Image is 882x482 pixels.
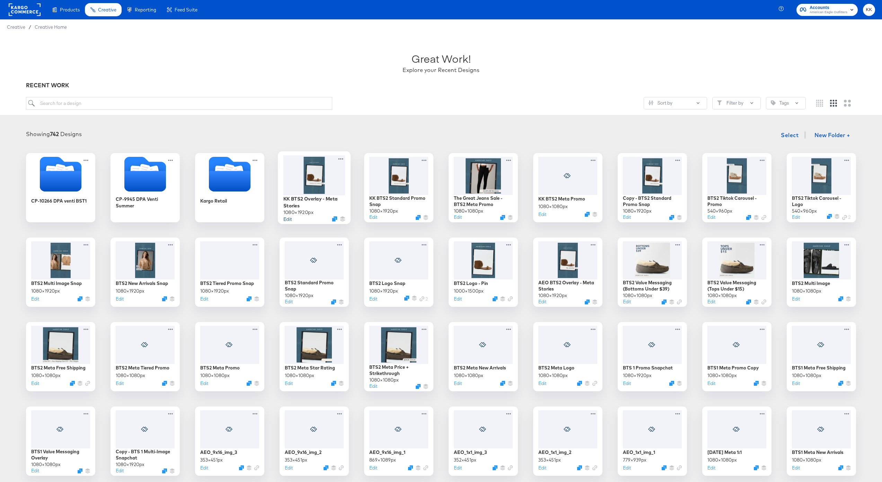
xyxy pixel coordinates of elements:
[31,280,82,287] div: BTS2 Multi Image Snap
[116,288,144,294] div: 1080 × 1920 px
[827,214,832,219] svg: Duplicate
[331,381,336,386] svg: Duplicate
[116,467,124,474] button: Edit
[792,208,817,214] div: 540 × 960 px
[538,449,571,456] div: AEO_1x1_img_2
[369,288,398,294] div: 1080 × 1920 px
[712,97,761,109] button: FilterFilter by
[778,128,801,142] button: Select
[200,372,230,379] div: 1080 × 1080 px
[623,372,652,379] div: 1080 × 1920 px
[78,468,82,473] button: Duplicate
[702,238,771,307] div: BTS2 Value Messaging (Tops Under $15)1080×1080pxEditDuplicate
[707,465,715,471] button: Edit
[577,381,582,386] svg: Duplicate
[416,215,421,220] svg: Duplicate
[162,381,167,386] svg: Duplicate
[70,381,75,386] button: Duplicate
[454,214,462,221] button: Edit
[200,449,237,456] div: AEO_9x16_img_3
[285,457,307,463] div: 353 × 451 px
[538,203,568,210] div: 1080 × 1080 px
[162,468,167,473] button: Duplicate
[26,157,95,191] svg: Folder
[787,407,856,476] div: BTS1 Meta New Arrivals1080×1080pxEditDuplicate
[116,296,124,302] button: Edit
[111,153,180,222] div: CP-9945 DPA Venti Summer
[707,372,737,379] div: 1080 × 1080 px
[746,300,751,304] button: Duplicate
[538,298,546,305] button: Edit
[623,208,652,214] div: 1080 × 1920 px
[493,465,497,470] svg: Duplicate
[533,322,602,391] div: BTS2 Meta Logo1080×1080pxEditDuplicate
[707,380,715,387] button: Edit
[649,100,653,105] svg: Sliders
[449,407,518,476] div: AEO_1x1_img_3352×451pxEditDuplicate
[331,300,336,304] svg: Duplicate
[31,448,90,461] div: BTS1 Value Messaging Overlay
[842,214,851,221] div: 2
[195,238,264,307] div: BTS2 Tiered Promo Snap1080×1920pxEditDuplicate
[111,322,180,391] div: BTS2 Meta Tiered Promo1080×1080pxEditDuplicate
[283,195,345,209] div: KK BTS2 Overlay - Meta Stories
[364,322,433,391] div: BTS2 Meta Price + Strikethrough1080×1080pxEditDuplicate
[538,292,567,299] div: 1080 × 1920 px
[754,465,759,470] svg: Duplicate
[364,153,433,222] div: KK BTS2 Standard Promo Snap1080×1920pxEditDuplicate
[283,215,292,222] button: Edit
[669,215,674,220] button: Duplicate
[116,280,168,287] div: BTS2 New Arrivals Snap
[404,296,409,301] svg: Duplicate
[26,238,95,307] div: BTS2 Multi Image Snap1080×1920pxEditDuplicate
[200,280,254,287] div: BTS2 Tiered Promo Snap
[280,322,349,391] div: BTS2 Meta Star Rating1080×1080pxEditDuplicate
[618,322,687,391] div: BTS 1 Promo Snapchat1080×1920pxEditDuplicate
[423,465,428,470] svg: Link
[116,365,169,371] div: BTS2 Meta Tiered Promo
[200,198,227,204] div: Kargo Retail
[31,296,39,302] button: Edit
[200,296,208,302] button: Edit
[623,214,631,221] button: Edit
[111,157,180,191] svg: Folder
[662,300,667,304] button: Duplicate
[702,322,771,391] div: BTS1 Meta Promo Copy1080×1080pxEditDuplicate
[454,372,483,379] div: 1080 × 1080 px
[623,380,631,387] button: Edit
[754,381,759,386] svg: Duplicate
[623,457,646,463] div: 779 × 939 px
[324,465,328,470] button: Duplicate
[669,381,674,386] svg: Duplicate
[285,298,293,305] button: Edit
[838,381,843,386] button: Duplicate
[31,372,61,379] div: 1080 × 1080 px
[332,216,337,222] svg: Duplicate
[339,465,344,470] svg: Link
[369,364,428,377] div: BTS2 Meta Price + Strikethrough
[31,365,86,371] div: BTS2 Meta Free Shipping
[7,24,25,30] span: Creative
[98,7,116,12] span: Creative
[31,288,60,294] div: 1080 × 1920 px
[761,300,766,304] svg: Link
[195,322,264,391] div: BTS2 Meta Promo1080×1080pxEditDuplicate
[200,288,229,294] div: 1080 × 1920 px
[135,7,156,12] span: Reporting
[454,195,513,208] div: The Great Jeans Sale - BTS2 Meta Promo
[810,10,847,15] span: American Eagle Outfitters
[702,407,771,476] div: [DATE] Meta 1:11080×1080pxEditDuplicate
[247,296,252,301] svg: Duplicate
[285,292,314,299] div: 1080 × 1920 px
[838,465,843,470] svg: Duplicate
[538,465,546,471] button: Edit
[454,457,476,463] div: 352 × 451 px
[78,296,82,301] button: Duplicate
[538,372,568,379] div: 1080 × 1080 px
[285,380,293,387] button: Edit
[408,465,413,470] svg: Duplicate
[508,465,513,470] svg: Link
